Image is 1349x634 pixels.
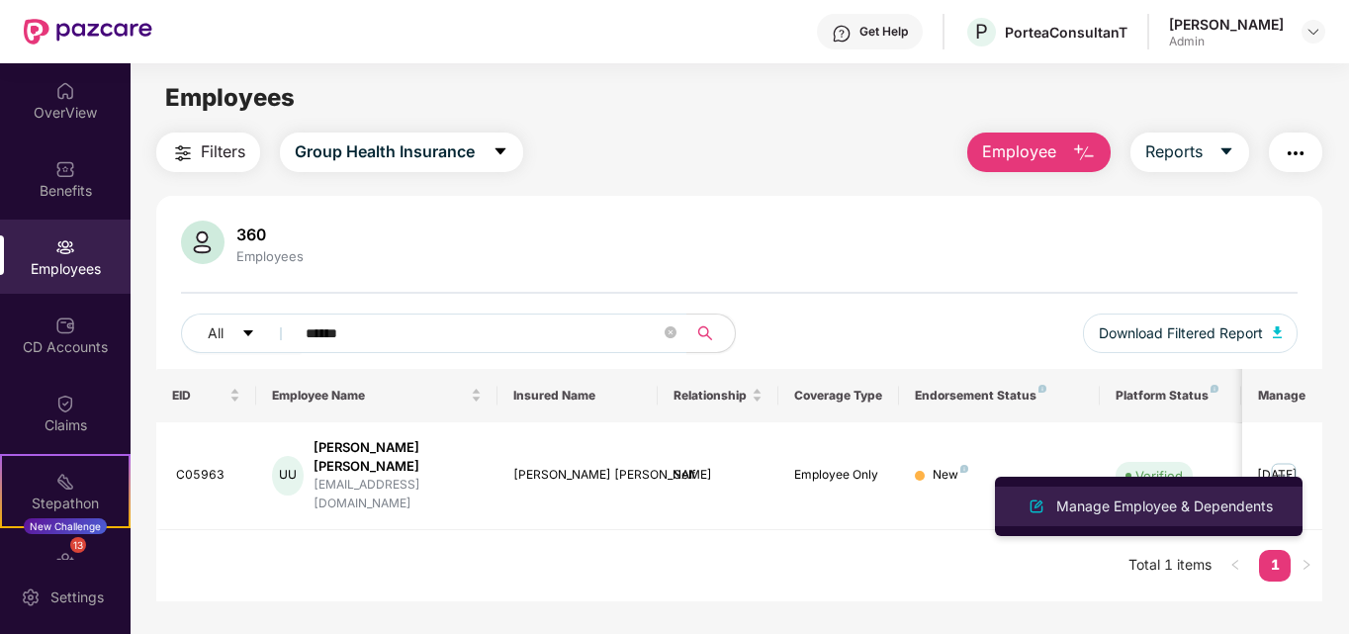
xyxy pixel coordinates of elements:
[1218,143,1234,161] span: caret-down
[181,314,302,353] button: Allcaret-down
[1259,550,1291,582] li: 1
[55,550,75,570] img: svg+xml;base64,PHN2ZyBpZD0iRW5kb3JzZW1lbnRzIiB4bWxucz0iaHR0cDovL3d3dy53My5vcmcvMjAwMC9zdmciIHdpZH...
[493,143,508,161] span: caret-down
[778,369,899,422] th: Coverage Type
[1025,495,1048,518] img: svg+xml;base64,PHN2ZyB4bWxucz0iaHR0cDovL3d3dy53My5vcmcvMjAwMC9zdmciIHhtbG5zOnhsaW5rPSJodHRwOi8vd3...
[1099,322,1263,344] span: Download Filtered Report
[665,324,676,343] span: close-circle
[1169,34,1284,49] div: Admin
[1284,141,1307,165] img: svg+xml;base64,PHN2ZyB4bWxucz0iaHR0cDovL3d3dy53My5vcmcvMjAwMC9zdmciIHdpZHRoPSIyNCIgaGVpZ2h0PSIyNC...
[272,456,303,496] div: UU
[1259,550,1291,580] a: 1
[1005,23,1127,42] div: PorteaConsultanT
[1145,139,1203,164] span: Reports
[55,237,75,257] img: svg+xml;base64,PHN2ZyBpZD0iRW1wbG95ZWVzIiB4bWxucz0iaHR0cDovL3d3dy53My5vcmcvMjAwMC9zdmciIHdpZHRoPS...
[1301,559,1312,571] span: right
[665,326,676,338] span: close-circle
[1291,550,1322,582] li: Next Page
[1291,550,1322,582] button: right
[24,19,152,45] img: New Pazcare Logo
[201,139,245,164] span: Filters
[674,466,763,485] div: Self
[208,322,224,344] span: All
[181,221,225,264] img: svg+xml;base64,PHN2ZyB4bWxucz0iaHR0cDovL3d3dy53My5vcmcvMjAwMC9zdmciIHhtbG5zOnhsaW5rPSJodHRwOi8vd3...
[55,472,75,492] img: svg+xml;base64,PHN2ZyB4bWxucz0iaHR0cDovL3d3dy53My5vcmcvMjAwMC9zdmciIHdpZHRoPSIyMSIgaGVpZ2h0PSIyMC...
[1229,559,1241,571] span: left
[314,476,482,513] div: [EMAIL_ADDRESS][DOMAIN_NAME]
[1072,141,1096,165] img: svg+xml;base64,PHN2ZyB4bWxucz0iaHR0cDovL3d3dy53My5vcmcvMjAwMC9zdmciIHhtbG5zOnhsaW5rPSJodHRwOi8vd3...
[232,248,308,264] div: Employees
[960,465,968,473] img: svg+xml;base64,PHN2ZyB4bWxucz0iaHR0cDovL3d3dy53My5vcmcvMjAwMC9zdmciIHdpZHRoPSI4IiBoZWlnaHQ9IjgiIH...
[1052,496,1277,517] div: Manage Employee & Dependents
[314,438,482,476] div: [PERSON_NAME] [PERSON_NAME]
[1083,314,1299,353] button: Download Filtered Report
[1128,550,1212,582] li: Total 1 items
[933,466,968,485] div: New
[1116,388,1224,404] div: Platform Status
[55,159,75,179] img: svg+xml;base64,PHN2ZyBpZD0iQmVuZWZpdHMiIHhtbG5zPSJodHRwOi8vd3d3LnczLm9yZy8yMDAwL3N2ZyIgd2lkdGg9Ij...
[172,388,226,404] span: EID
[24,518,107,534] div: New Challenge
[1219,550,1251,582] button: left
[165,83,295,112] span: Employees
[272,388,467,404] span: Employee Name
[686,325,725,341] span: search
[2,494,129,513] div: Stepathon
[241,326,255,342] span: caret-down
[232,225,308,244] div: 360
[176,466,241,485] div: C05963
[859,24,908,40] div: Get Help
[171,141,195,165] img: svg+xml;base64,PHN2ZyB4bWxucz0iaHR0cDovL3d3dy53My5vcmcvMjAwMC9zdmciIHdpZHRoPSIyNCIgaGVpZ2h0PSIyNC...
[658,369,778,422] th: Relationship
[1242,369,1322,422] th: Manage
[982,139,1056,164] span: Employee
[156,369,257,422] th: EID
[686,314,736,353] button: search
[1219,550,1251,582] li: Previous Page
[967,133,1111,172] button: Employee
[674,388,748,404] span: Relationship
[513,466,643,485] div: [PERSON_NAME] [PERSON_NAME]
[1211,385,1218,393] img: svg+xml;base64,PHN2ZyB4bWxucz0iaHR0cDovL3d3dy53My5vcmcvMjAwMC9zdmciIHdpZHRoPSI4IiBoZWlnaHQ9IjgiIH...
[915,388,1084,404] div: Endorsement Status
[497,369,659,422] th: Insured Name
[55,81,75,101] img: svg+xml;base64,PHN2ZyBpZD0iSG9tZSIgeG1sbnM9Imh0dHA6Ly93d3cudzMub3JnLzIwMDAvc3ZnIiB3aWR0aD0iMjAiIG...
[21,588,41,607] img: svg+xml;base64,PHN2ZyBpZD0iU2V0dGluZy0yMHgyMCIgeG1sbnM9Imh0dHA6Ly93d3cudzMub3JnLzIwMDAvc3ZnIiB3aW...
[70,537,86,553] div: 13
[295,139,475,164] span: Group Health Insurance
[45,588,110,607] div: Settings
[55,394,75,413] img: svg+xml;base64,PHN2ZyBpZD0iQ2xhaW0iIHhtbG5zPSJodHRwOi8vd3d3LnczLm9yZy8yMDAwL3N2ZyIgd2lkdGg9IjIwIi...
[794,466,883,485] div: Employee Only
[1130,133,1249,172] button: Reportscaret-down
[1135,466,1183,486] div: Verified
[1305,24,1321,40] img: svg+xml;base64,PHN2ZyBpZD0iRHJvcGRvd24tMzJ4MzIiIHhtbG5zPSJodHRwOi8vd3d3LnczLm9yZy8yMDAwL3N2ZyIgd2...
[156,133,260,172] button: Filters
[1273,326,1283,338] img: svg+xml;base64,PHN2ZyB4bWxucz0iaHR0cDovL3d3dy53My5vcmcvMjAwMC9zdmciIHhtbG5zOnhsaW5rPSJodHRwOi8vd3...
[1268,460,1300,492] img: manageButton
[975,20,988,44] span: P
[55,316,75,335] img: svg+xml;base64,PHN2ZyBpZD0iQ0RfQWNjb3VudHMiIGRhdGEtbmFtZT0iQ0QgQWNjb3VudHMiIHhtbG5zPSJodHRwOi8vd3...
[280,133,523,172] button: Group Health Insurancecaret-down
[1038,385,1046,393] img: svg+xml;base64,PHN2ZyB4bWxucz0iaHR0cDovL3d3dy53My5vcmcvMjAwMC9zdmciIHdpZHRoPSI4IiBoZWlnaHQ9IjgiIH...
[1169,15,1284,34] div: [PERSON_NAME]
[256,369,497,422] th: Employee Name
[832,24,852,44] img: svg+xml;base64,PHN2ZyBpZD0iSGVscC0zMngzMiIgeG1sbnM9Imh0dHA6Ly93d3cudzMub3JnLzIwMDAvc3ZnIiB3aWR0aD...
